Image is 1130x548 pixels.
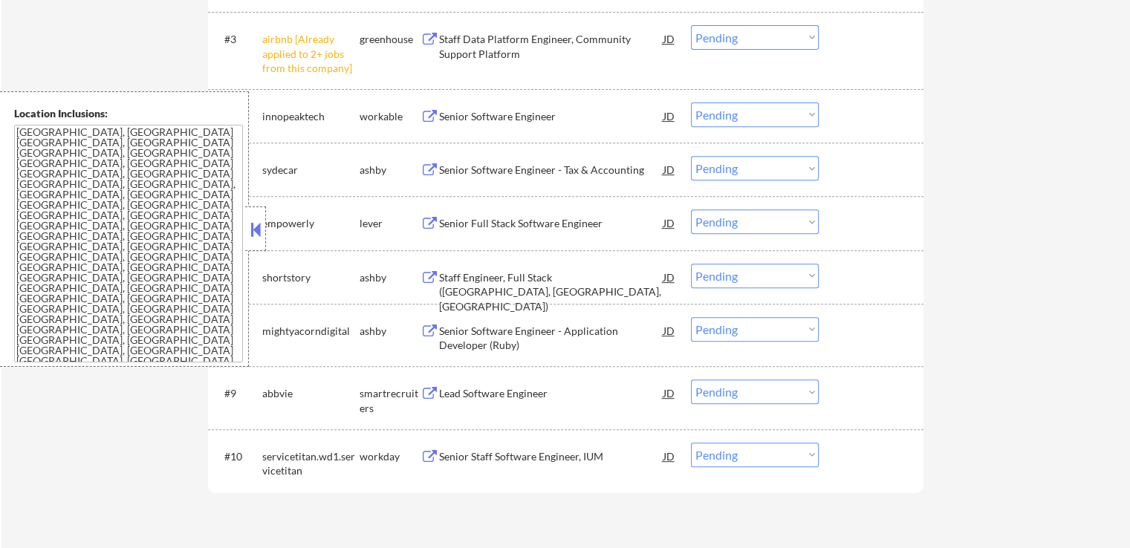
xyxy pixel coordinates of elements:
[262,386,360,401] div: abbvie
[360,324,420,339] div: ashby
[662,443,677,469] div: JD
[360,386,420,415] div: smartrecruiters
[662,317,677,344] div: JD
[439,270,663,314] div: Staff Engineer, Full Stack ([GEOGRAPHIC_DATA], [GEOGRAPHIC_DATA], [GEOGRAPHIC_DATA])
[262,163,360,177] div: sydecar
[439,449,663,464] div: Senior Staff Software Engineer, IUM
[360,109,420,124] div: workable
[439,324,663,353] div: Senior Software Engineer - Application Developer (Ruby)
[224,449,250,464] div: #10
[262,109,360,124] div: innopeaktech
[662,156,677,183] div: JD
[439,109,663,124] div: Senior Software Engineer
[360,163,420,177] div: ashby
[360,216,420,231] div: lever
[224,386,250,401] div: #9
[262,216,360,231] div: empowerly
[14,106,243,121] div: Location Inclusions:
[360,449,420,464] div: workday
[662,264,677,290] div: JD
[662,209,677,236] div: JD
[224,32,250,47] div: #3
[662,25,677,52] div: JD
[439,216,663,231] div: Senior Full Stack Software Engineer
[262,449,360,478] div: servicetitan.wd1.servicetitan
[360,270,420,285] div: ashby
[439,32,663,61] div: Staff Data Platform Engineer, Community Support Platform
[662,102,677,129] div: JD
[662,379,677,406] div: JD
[262,270,360,285] div: shortstory
[360,32,420,47] div: greenhouse
[262,32,360,76] div: airbnb [Already applied to 2+ jobs from this company]
[439,386,663,401] div: Lead Software Engineer
[439,163,663,177] div: Senior Software Engineer - Tax & Accounting
[262,324,360,339] div: mightyacorndigital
